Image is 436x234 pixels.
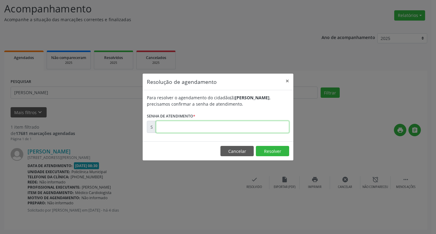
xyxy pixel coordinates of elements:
[147,111,195,121] label: Senha de atendimento
[147,121,156,133] div: S
[147,94,289,107] div: Para resolver o agendamento do cidadão(ã) , precisamos confirmar a senha de atendimento.
[220,146,254,156] button: Cancelar
[235,95,269,101] b: [PERSON_NAME]
[256,146,289,156] button: Resolver
[147,78,217,86] h5: Resolução de agendamento
[281,74,293,88] button: Close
